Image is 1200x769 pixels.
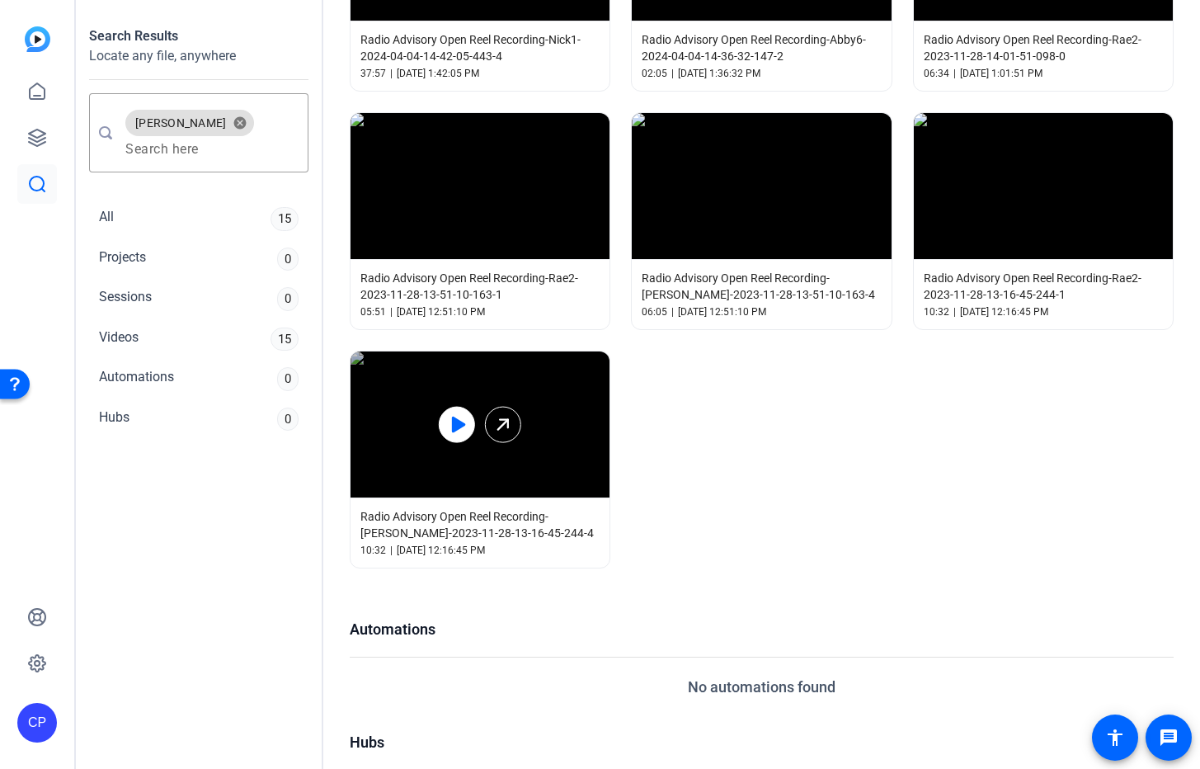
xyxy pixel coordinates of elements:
[960,66,1042,81] span: [DATE] 1:01:51 PM
[678,66,760,81] span: [DATE] 1:36:32 PM
[99,328,139,351] div: Videos
[277,287,299,311] div: 0
[17,703,57,743] div: CP
[99,287,152,311] div: Sessions
[953,304,956,319] span: |
[960,304,1048,319] span: [DATE] 12:16:45 PM
[1105,728,1125,748] mat-icon: accessibility
[360,543,386,558] span: 10:32
[924,31,1163,64] span: Radio Advisory Open Reel Recording-Rae2-2023-11-28-14-01-51-098-0
[135,115,226,131] span: [PERSON_NAME]
[277,408,299,432] div: 0
[277,367,299,391] div: 0
[1159,728,1179,748] mat-icon: message
[671,304,674,319] span: |
[397,66,479,81] span: [DATE] 1:42:05 PM
[350,731,1174,753] h1: Hubs
[360,304,386,319] span: 05:51
[277,248,299,271] div: 0
[924,66,949,81] span: 06:34
[397,543,485,558] span: [DATE] 12:16:45 PM
[390,66,393,81] span: |
[25,26,50,52] img: blue-gradient.svg
[360,66,386,81] span: 37:57
[360,270,600,303] span: Radio Advisory Open Reel Recording-Rae2-2023-11-28-13-51-10-163-1
[642,304,667,319] span: 06:05
[642,31,881,64] span: Radio Advisory Open Reel Recording-Abby6-2024-04-04-14-36-32-147-2
[99,248,146,271] div: Projects
[99,207,114,231] div: All
[924,304,949,319] span: 10:32
[642,270,881,303] span: Radio Advisory Open Reel Recording-[PERSON_NAME]-2023-11-28-13-51-10-163-4
[397,304,485,319] span: [DATE] 12:51:10 PM
[642,66,667,81] span: 02:05
[390,543,393,558] span: |
[125,106,295,159] mat-chip-grid: Enter search query
[360,508,600,541] span: Radio Advisory Open Reel Recording-[PERSON_NAME]-2023-11-28-13-16-45-244-4
[953,66,956,81] span: |
[89,26,308,46] h1: Search Results
[390,304,393,319] span: |
[924,270,1163,303] span: Radio Advisory Open Reel Recording-Rae2-2023-11-28-13-16-45-244-1
[89,46,308,66] h2: Locate any file, anywhere
[688,676,835,698] span: No automations found
[271,328,299,351] div: 15
[350,618,1174,640] h1: Automations
[226,116,254,130] button: remove solomon
[271,207,299,231] div: 15
[125,139,295,159] input: Search here
[360,31,600,64] span: Radio Advisory Open Reel Recording-Nick1-2024-04-04-14-42-05-443-4
[99,408,129,432] div: Hubs
[678,304,766,319] span: [DATE] 12:51:10 PM
[671,66,674,81] span: |
[99,367,174,391] div: Automations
